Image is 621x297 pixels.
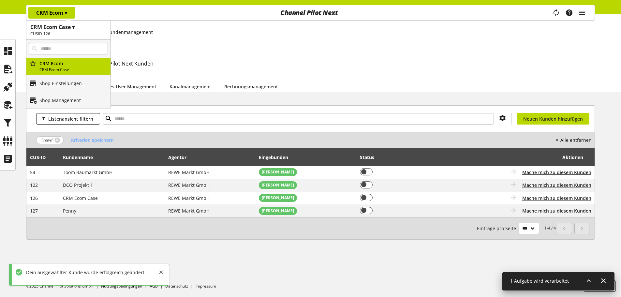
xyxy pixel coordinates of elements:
a: Rechnungsmanagement [224,83,278,90]
p: CRM Ecom [36,9,67,17]
nav: main navigation [26,5,595,21]
div: Eingebunden [259,154,295,161]
button: Mache mich zu diesem Kunden [522,207,591,214]
div: CUS-⁠ID [30,154,52,161]
div: Agentur [168,154,193,161]
li: ©2025 Channel Pilot Solutions GmbH [26,283,101,289]
button: Mache mich zu diesem Kunden [522,182,591,188]
a: AGB [150,283,158,289]
span: 127 [30,208,38,214]
span: Listenansicht filtern [48,115,93,122]
p: CRM Ecom Case [39,67,108,73]
button: Mache mich zu diesem Kunden [522,195,591,201]
button: Mache mich zu diesem Kunden [522,169,591,176]
h2: Das ist die Liste aller Channel Pilot Next Kunden [36,60,595,67]
span: Neuen Kunden hinzufügen [523,115,583,122]
div: Dein ausgewählter Kunde wurde erfolgreich geändert [23,269,144,276]
span: [PERSON_NAME] [262,169,294,175]
span: Toom Baumarkt GmbH [63,169,112,175]
h2: CUSID-126 [30,31,107,37]
span: 1 Aufgabe wird verarbeitet [510,278,569,284]
span: ▾ [65,9,67,16]
span: Einträge pro Seite [477,225,519,232]
span: [PERSON_NAME] [262,195,294,201]
small: 1-4 / 4 [477,223,556,234]
a: Shop Einstellungen [26,75,111,92]
a: Nutzungsbedingungen [101,283,142,289]
span: DCO Projekt 1 [63,182,93,188]
a: Shop Management [26,92,111,109]
a: Impressum [196,283,216,289]
span: [PERSON_NAME] [262,182,294,188]
span: REWE Markt GmbH [168,182,210,188]
span: Kriterien speichern [71,137,114,143]
button: Kriterien speichern [66,134,119,146]
div: Kundenname [63,154,99,161]
span: [PERSON_NAME] [262,208,294,214]
p: Shop Einstellungen [39,80,82,87]
div: Aktionen [433,151,583,164]
span: 122 [30,182,38,188]
a: Kanalmanagement [170,83,211,90]
button: Listenansicht filtern [36,113,100,125]
span: REWE Markt GmbH [168,195,210,201]
p: CRM Ecom [39,60,108,67]
span: Penny [63,208,76,214]
a: Internes User Management [96,83,156,90]
span: 54 [30,169,35,175]
nobr: Alle entfernen [560,137,592,143]
div: Status [360,154,381,161]
a: Neuen Kunden hinzufügen [517,113,589,125]
h1: CRM Ecom Case ▾ [30,23,107,31]
span: REWE Markt GmbH [168,208,210,214]
a: Datenschutz [165,283,188,289]
span: "rewe" [42,137,53,143]
p: Shop Management [39,97,81,104]
span: REWE Markt GmbH [168,169,210,175]
span: CRM Ecom Case [63,195,98,201]
span: 126 [30,195,38,201]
